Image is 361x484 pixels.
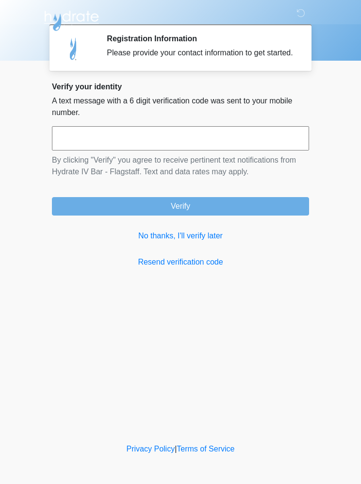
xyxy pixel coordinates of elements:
img: Agent Avatar [59,34,88,63]
img: Hydrate IV Bar - Flagstaff Logo [42,7,100,32]
a: Terms of Service [177,445,234,453]
h2: Verify your identity [52,82,309,91]
button: Verify [52,197,309,216]
a: | [175,445,177,453]
p: By clicking "Verify" you agree to receive pertinent text notifications from Hydrate IV Bar - Flag... [52,154,309,178]
a: Resend verification code [52,256,309,268]
p: A text message with a 6 digit verification code was sent to your mobile number. [52,95,309,118]
div: Please provide your contact information to get started. [107,47,295,59]
a: No thanks, I'll verify later [52,230,309,242]
a: Privacy Policy [127,445,175,453]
